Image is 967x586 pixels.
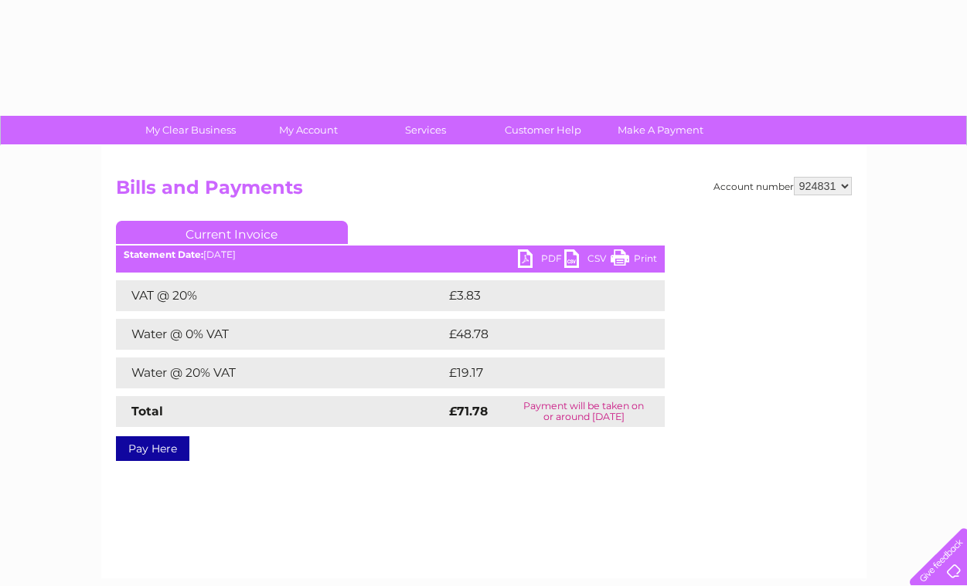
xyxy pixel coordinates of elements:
[445,319,634,350] td: £48.78
[116,221,348,244] a: Current Invoice
[445,357,631,388] td: £19.17
[244,116,372,144] a: My Account
[362,116,489,144] a: Services
[503,396,665,427] td: Payment will be taken on or around [DATE]
[116,280,445,311] td: VAT @ 20%
[116,249,665,260] div: [DATE]
[449,404,488,418] strong: £71.78
[713,177,852,195] div: Account number
[116,357,445,388] td: Water @ 20% VAT
[518,249,564,272] a: PDF
[124,249,203,260] b: Statement Date:
[445,280,628,311] td: £3.83
[564,249,611,272] a: CSV
[611,249,657,272] a: Print
[131,404,163,418] strong: Total
[116,319,445,350] td: Water @ 0% VAT
[479,116,607,144] a: Customer Help
[127,116,254,144] a: My Clear Business
[116,177,852,206] h2: Bills and Payments
[116,436,189,461] a: Pay Here
[597,116,724,144] a: Make A Payment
